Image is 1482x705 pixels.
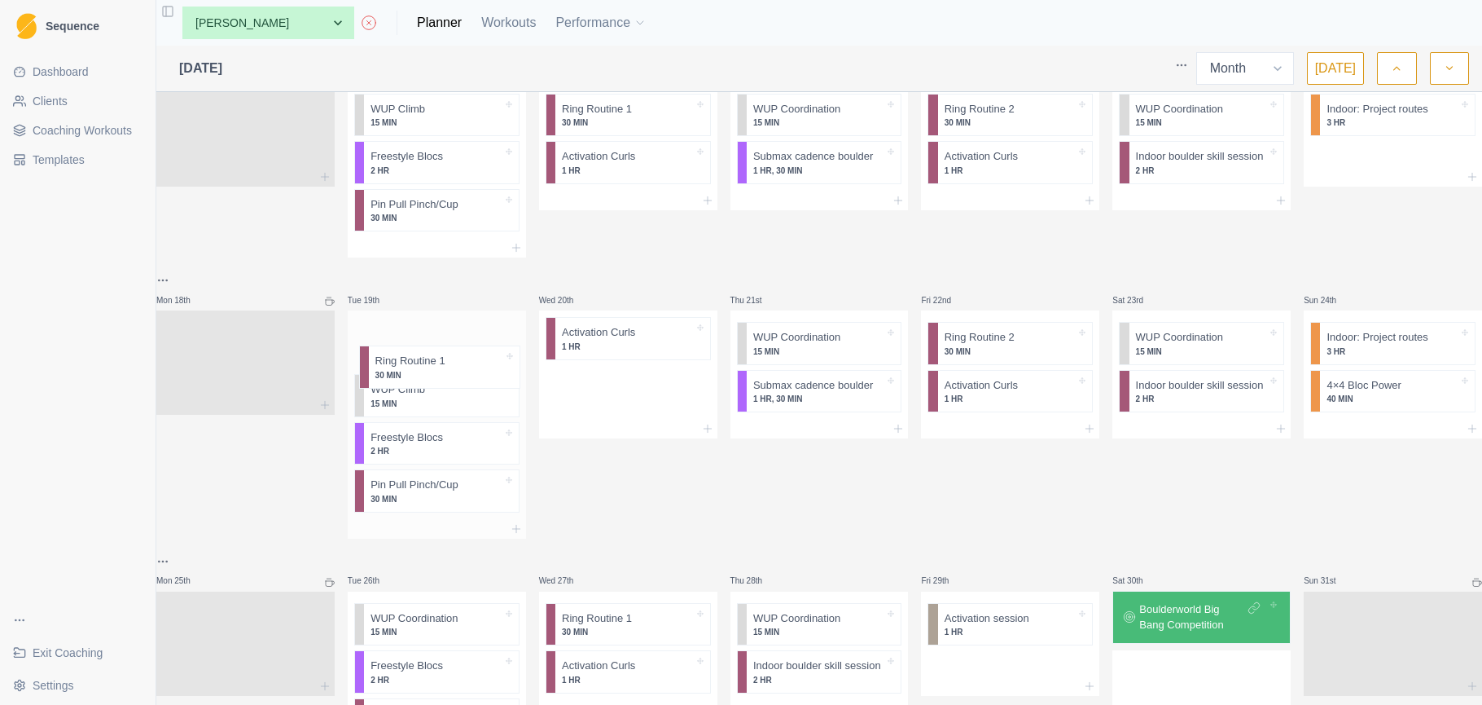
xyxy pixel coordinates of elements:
span: Sequence [46,20,99,32]
p: Sun 24th [1304,294,1353,306]
p: Fri 29th [921,575,970,587]
button: Performance [555,7,647,39]
p: Fri 22nd [921,294,970,306]
span: Exit Coaching [33,645,103,661]
p: Sat 23rd [1112,294,1161,306]
span: [DATE] [179,59,222,78]
a: Coaching Workouts [7,117,149,143]
a: LogoSequence [7,7,149,46]
button: [DATE] [1307,52,1364,85]
span: Clients [33,93,68,109]
p: Tue 19th [348,294,397,306]
p: Tue 26th [348,575,397,587]
span: Coaching Workouts [33,122,132,139]
p: Wed 27th [539,575,588,587]
a: Workouts [481,13,536,33]
p: Thu 21st [730,294,779,306]
a: Templates [7,147,149,173]
img: Logo [16,13,37,40]
a: Dashboard [7,59,149,85]
p: Sun 31st [1304,575,1353,587]
p: Thu 28th [730,575,779,587]
a: Clients [7,88,149,114]
span: Templates [33,152,85,168]
span: Dashboard [33,64,89,80]
button: Settings [7,672,149,698]
p: Mon 18th [156,294,205,306]
a: Planner [417,13,462,33]
p: Wed 20th [539,294,588,306]
a: Exit Coaching [7,640,149,666]
p: Mon 25th [156,575,205,587]
p: Sat 30th [1112,575,1161,587]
